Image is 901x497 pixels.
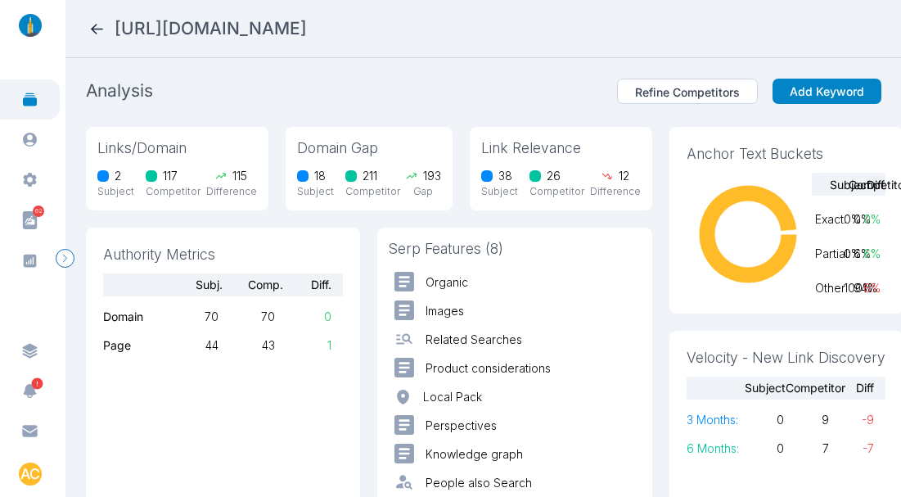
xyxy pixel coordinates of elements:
span: Diff. [283,276,343,293]
p: Images [426,302,464,319]
span: Diff [867,176,885,193]
h2: https://www.acehardware.com/store-details/09559 [115,17,307,40]
p: Subject [481,184,518,199]
p: Competitor [345,184,400,199]
p: Competitor [146,184,200,199]
span: 70 [162,308,218,325]
span: 26 [547,167,561,184]
span: 7 [784,440,829,457]
span: 9 [784,411,829,428]
p: Organic [426,273,468,291]
span: Subj. [163,276,223,293]
p: Subject [97,184,134,199]
span: 6 % [863,279,873,296]
span: Other : [815,279,848,296]
img: linklaunch_small.2ae18699.png [13,14,47,37]
span: Anchor Text Buckets [687,144,885,165]
span: Competitor [849,176,867,193]
span: Subject [736,379,786,396]
span: 94 % [854,279,863,296]
span: 12 [619,167,629,184]
span: 6 % [854,245,863,262]
span: Diff [836,379,885,396]
p: Difference [590,184,641,199]
span: 211 [363,167,377,184]
span: Authority Metrics [103,245,344,265]
span: 115 [232,167,247,184]
span: Links/Domain [97,138,257,159]
p: Product considerations [426,359,551,377]
span: -7 [829,440,874,457]
span: Domain Gap [297,138,441,159]
span: Serp Features (8) [389,239,640,260]
button: Add Keyword [773,79,881,105]
span: 38 [498,167,512,184]
p: Related Searches [426,331,522,348]
span: 43 [218,337,275,354]
span: Comp. [223,276,282,293]
span: 6 % [863,245,873,262]
span: 2 [115,167,121,184]
span: 70 [218,308,275,325]
p: People also Search [426,474,532,491]
p: Difference [206,184,257,199]
span: 18 [314,167,326,184]
p: Subject [297,184,334,199]
h2: Analysis [86,79,153,102]
span: 0 [275,308,331,325]
button: Refine Competitors [617,79,758,105]
p: Perspectives [426,417,497,434]
span: Competitor [786,379,836,396]
p: Domain [103,308,163,325]
span: 0 [739,440,784,457]
span: 100 % [844,279,854,296]
p: Gap [413,184,433,199]
p: Competitor [529,184,584,199]
span: Exact : [815,210,846,228]
span: Partial : [815,245,850,262]
span: 0 [739,411,784,428]
span: 1 [275,337,331,354]
span: 0 % [844,245,854,262]
span: 62 [33,206,44,217]
span: 44 [162,337,218,354]
p: Page [103,337,163,354]
span: Link Relevance [481,138,641,159]
span: Subject [830,176,848,193]
p: 3 Months: [687,411,739,428]
span: 0 % [863,210,873,228]
p: Knowledge graph [426,445,523,463]
span: 117 [163,167,178,184]
p: 6 Months: [687,440,739,457]
span: 0 % [854,210,863,228]
span: -9 [829,411,874,428]
span: 0 % [844,210,854,228]
p: Local Pack [423,388,482,405]
span: Velocity - New Link Discovery [687,348,885,368]
span: 193 [423,167,441,184]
